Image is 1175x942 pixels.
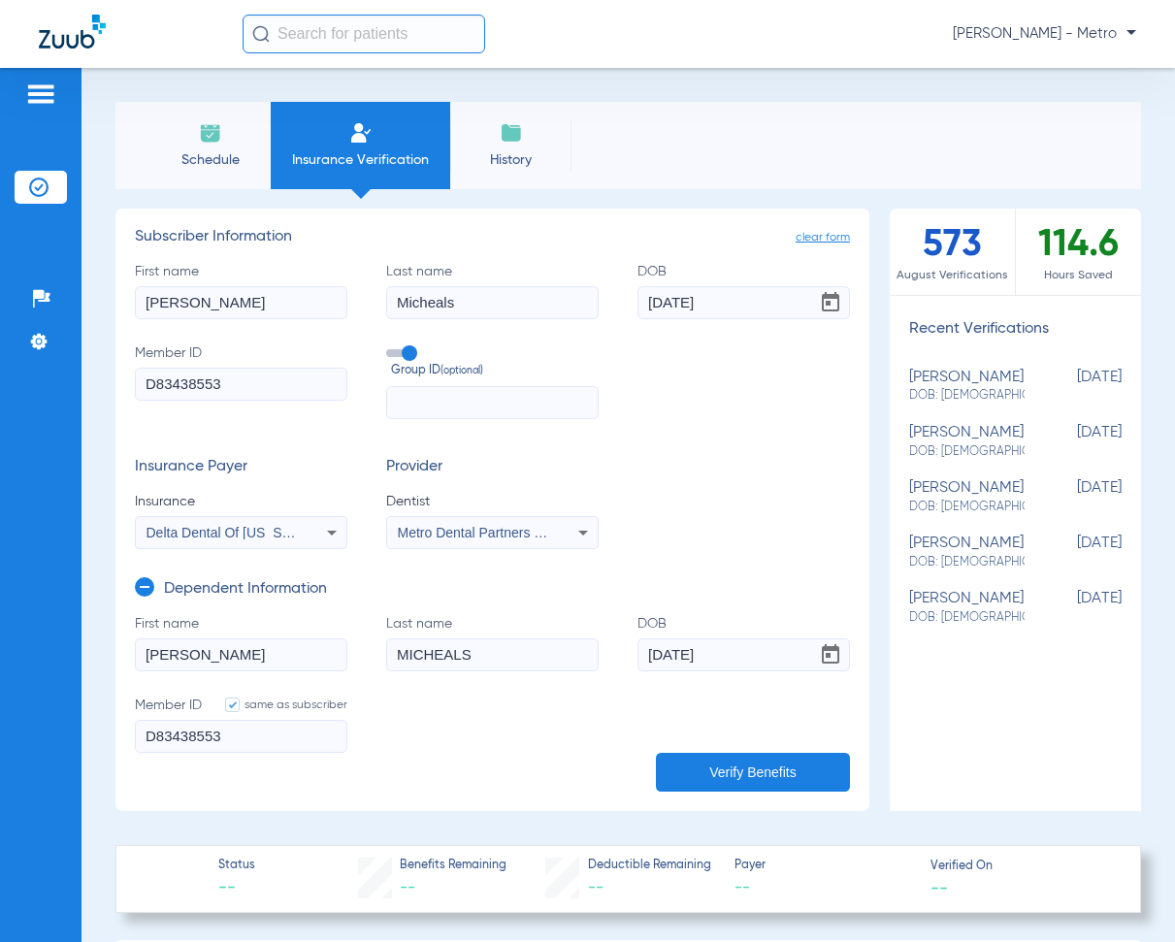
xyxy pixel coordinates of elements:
[890,266,1015,285] span: August Verifications
[135,720,347,753] input: Member IDsame as subscriber
[909,535,1025,570] div: [PERSON_NAME]
[206,696,347,715] label: same as subscriber
[1078,849,1175,942] iframe: Chat Widget
[909,479,1025,515] div: [PERSON_NAME]
[465,150,557,170] span: History
[135,696,347,753] label: Member ID
[386,262,599,319] label: Last name
[811,283,850,322] button: Open calendar
[588,858,711,875] span: Deductible Remaining
[441,363,483,380] small: (optional)
[135,492,347,511] span: Insurance
[734,858,913,875] span: Payer
[400,858,506,875] span: Benefits Remaining
[890,209,1016,295] div: 573
[930,877,948,897] span: --
[386,638,599,671] input: Last name
[25,82,56,106] img: hamburger-icon
[199,121,222,145] img: Schedule
[386,286,599,319] input: Last name
[386,458,599,477] h3: Provider
[243,15,485,53] input: Search for patients
[386,614,599,671] label: Last name
[909,369,1025,405] div: [PERSON_NAME]
[1025,535,1122,570] span: [DATE]
[500,121,523,145] img: History
[909,387,1025,405] span: DOB: [DEMOGRAPHIC_DATA]
[953,24,1136,44] span: [PERSON_NAME] - Metro
[656,753,850,792] button: Verify Benefits
[637,638,850,671] input: DOBOpen calendar
[218,858,255,875] span: Status
[285,150,436,170] span: Insurance Verification
[218,876,255,900] span: --
[890,320,1141,340] h3: Recent Verifications
[135,638,347,671] input: First name
[811,635,850,674] button: Open calendar
[909,554,1025,571] span: DOB: [DEMOGRAPHIC_DATA]
[909,590,1025,626] div: [PERSON_NAME]
[909,424,1025,460] div: [PERSON_NAME]
[1025,479,1122,515] span: [DATE]
[909,499,1025,516] span: DOB: [DEMOGRAPHIC_DATA]
[135,614,347,671] label: First name
[1016,266,1142,285] span: Hours Saved
[734,876,913,900] span: --
[386,492,599,511] span: Dentist
[147,525,319,540] span: Delta Dental Of [US_STATE]
[135,262,347,319] label: First name
[909,443,1025,461] span: DOB: [DEMOGRAPHIC_DATA]
[400,880,415,895] span: --
[1025,424,1122,460] span: [DATE]
[164,150,256,170] span: Schedule
[637,262,850,319] label: DOB
[135,368,347,401] input: Member ID
[1025,369,1122,405] span: [DATE]
[637,286,850,319] input: DOBOpen calendar
[930,859,1109,876] span: Verified On
[1025,590,1122,626] span: [DATE]
[391,363,599,380] span: Group ID
[135,343,347,419] label: Member ID
[164,580,327,600] h3: Dependent Information
[252,25,270,43] img: Search Icon
[135,458,347,477] h3: Insurance Payer
[39,15,106,49] img: Zuub Logo
[398,525,610,540] span: Metro Dental Partners 1477819555
[796,228,850,247] span: clear form
[1016,209,1142,295] div: 114.6
[349,121,373,145] img: Manual Insurance Verification
[135,228,850,247] h3: Subscriber Information
[909,609,1025,627] span: DOB: [DEMOGRAPHIC_DATA]
[588,880,604,895] span: --
[637,614,850,671] label: DOB
[135,286,347,319] input: First name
